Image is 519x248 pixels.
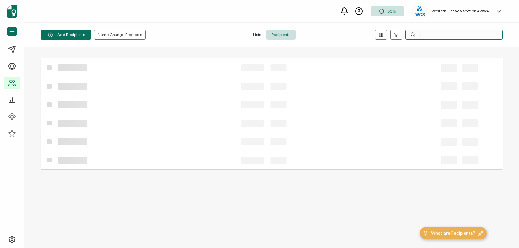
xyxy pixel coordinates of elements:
img: sertifier-logomark-colored.svg [7,5,17,18]
input: Search [405,30,503,40]
h5: Western Canada Section AWWA [431,9,489,13]
button: Name Change Requests [94,30,146,40]
img: eb0530a7-dc53-4dd2-968c-61d1fd0a03d4.png [415,6,425,16]
span: 80% [387,9,396,14]
span: What are Recipients? [431,230,475,237]
button: Add Recipients [41,30,91,40]
span: Lists [248,30,266,40]
span: Recipients [266,30,296,40]
span: Name Change Requests [98,33,142,37]
iframe: Chat Widget [487,217,519,248]
img: minimize-icon.svg [478,231,483,236]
